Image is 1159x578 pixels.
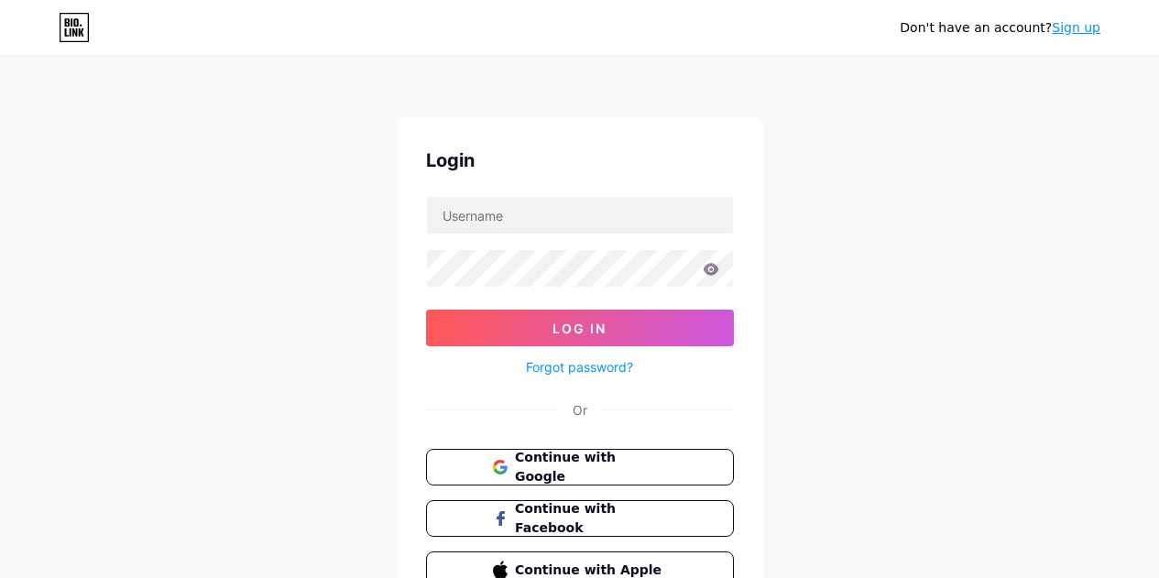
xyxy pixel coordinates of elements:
[900,18,1100,38] div: Don't have an account?
[427,197,733,234] input: Username
[426,449,734,485] button: Continue with Google
[426,147,734,174] div: Login
[526,357,633,376] a: Forgot password?
[426,310,734,346] button: Log In
[426,500,734,537] button: Continue with Facebook
[1052,20,1100,35] a: Sign up
[552,321,607,336] span: Log In
[573,400,587,420] div: Or
[515,448,666,486] span: Continue with Google
[515,499,666,538] span: Continue with Facebook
